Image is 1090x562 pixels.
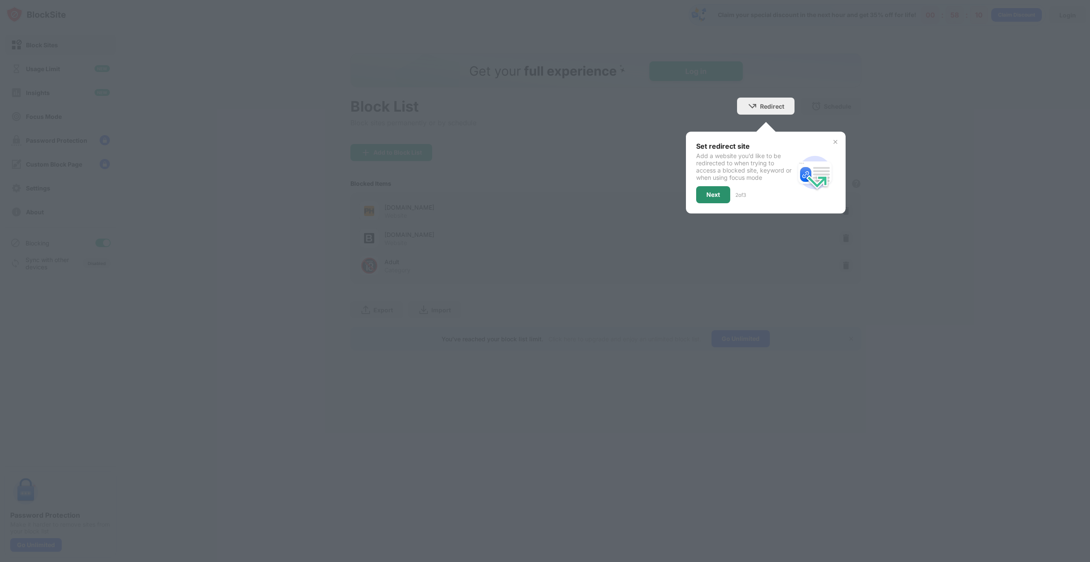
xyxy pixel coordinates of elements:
[735,192,746,198] div: 2 of 3
[795,152,835,193] img: redirect.svg
[696,152,795,181] div: Add a website you’d like to be redirected to when trying to access a blocked site, keyword or whe...
[832,138,839,145] img: x-button.svg
[760,103,784,110] div: Redirect
[696,142,795,150] div: Set redirect site
[706,191,720,198] div: Next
